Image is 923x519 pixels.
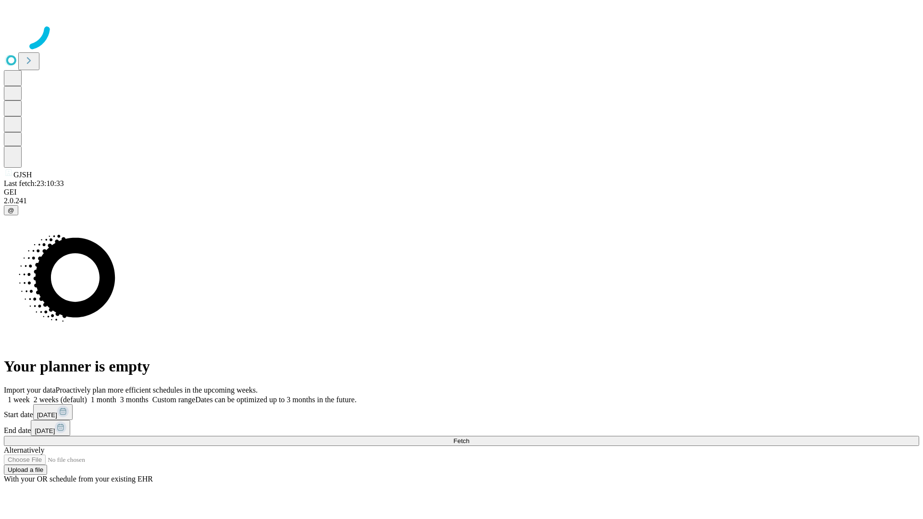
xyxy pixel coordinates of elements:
[4,358,919,375] h1: Your planner is empty
[4,420,919,436] div: End date
[37,411,57,419] span: [DATE]
[35,427,55,434] span: [DATE]
[4,205,18,215] button: @
[120,395,149,404] span: 3 months
[4,436,919,446] button: Fetch
[4,446,44,454] span: Alternatively
[4,188,919,197] div: GEI
[8,395,30,404] span: 1 week
[13,171,32,179] span: GJSH
[33,404,73,420] button: [DATE]
[8,207,14,214] span: @
[56,386,258,394] span: Proactively plan more efficient schedules in the upcoming weeks.
[91,395,116,404] span: 1 month
[453,437,469,445] span: Fetch
[4,179,64,187] span: Last fetch: 23:10:33
[31,420,70,436] button: [DATE]
[195,395,356,404] span: Dates can be optimized up to 3 months in the future.
[4,386,56,394] span: Import your data
[152,395,195,404] span: Custom range
[4,197,919,205] div: 2.0.241
[4,465,47,475] button: Upload a file
[4,404,919,420] div: Start date
[4,475,153,483] span: With your OR schedule from your existing EHR
[34,395,87,404] span: 2 weeks (default)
